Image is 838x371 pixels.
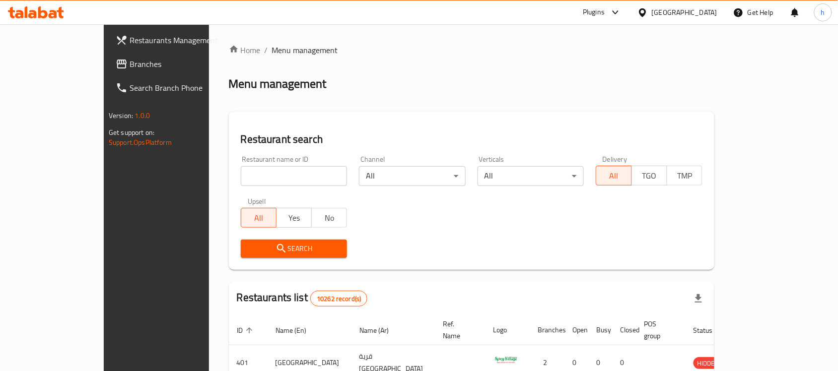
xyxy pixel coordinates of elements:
[613,315,636,345] th: Closed
[636,169,663,183] span: TGO
[229,44,714,56] nav: breadcrumb
[248,198,266,205] label: Upsell
[241,166,348,186] input: Search for restaurant name or ID..
[589,315,613,345] th: Busy
[280,211,308,225] span: Yes
[644,318,674,342] span: POS group
[821,7,825,18] span: h
[671,169,698,183] span: TMP
[583,6,605,18] div: Plugins
[359,324,402,336] span: Name (Ar)
[249,243,340,255] span: Search
[108,76,244,100] a: Search Branch Phone
[237,324,256,336] span: ID
[600,169,628,183] span: All
[486,315,530,345] th: Logo
[694,358,723,369] span: HIDDEN
[229,44,261,56] a: Home
[631,166,667,185] button: TGO
[272,44,338,56] span: Menu management
[237,290,368,307] h2: Restaurants list
[667,166,702,185] button: TMP
[694,324,726,336] span: Status
[530,315,565,345] th: Branches
[130,82,236,94] span: Search Branch Phone
[265,44,268,56] li: /
[109,136,172,149] a: Support.OpsPlatform
[241,240,348,258] button: Search
[687,287,710,310] div: Export file
[241,208,277,228] button: All
[108,28,244,52] a: Restaurants Management
[229,76,327,92] h2: Menu management
[652,7,717,18] div: [GEOGRAPHIC_DATA]
[565,315,589,345] th: Open
[316,211,343,225] span: No
[603,156,628,163] label: Delivery
[241,132,702,147] h2: Restaurant search
[311,294,367,304] span: 10262 record(s)
[359,166,466,186] div: All
[478,166,584,186] div: All
[276,208,312,228] button: Yes
[245,211,273,225] span: All
[108,52,244,76] a: Branches
[130,34,236,46] span: Restaurants Management
[310,291,367,307] div: Total records count
[596,166,631,185] button: All
[109,109,133,122] span: Version:
[109,126,154,139] span: Get support on:
[130,58,236,70] span: Branches
[276,324,319,336] span: Name (En)
[311,208,347,228] button: No
[443,318,474,342] span: Ref. Name
[694,357,723,369] div: HIDDEN
[135,109,150,122] span: 1.0.0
